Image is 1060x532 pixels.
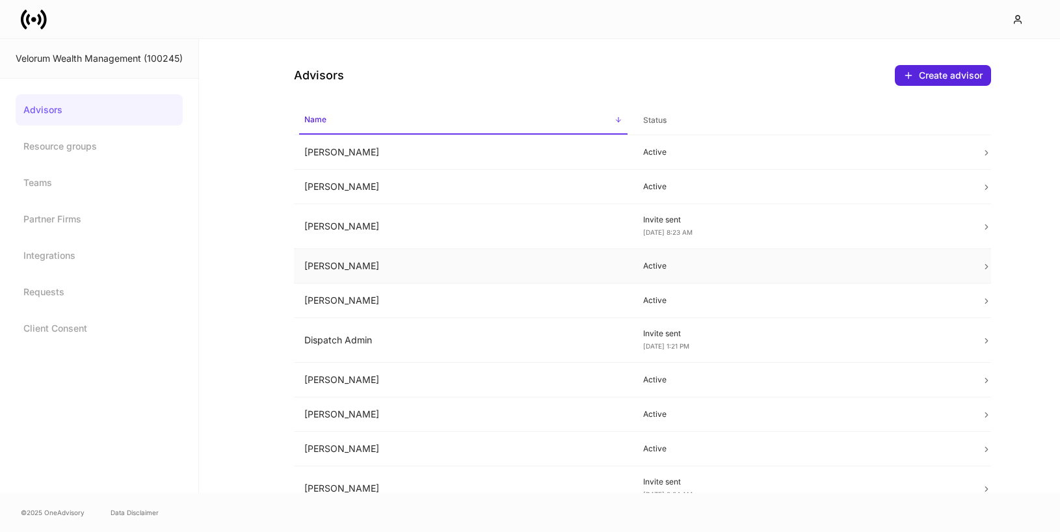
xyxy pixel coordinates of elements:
[638,107,966,134] span: Status
[294,318,633,363] td: Dispatch Admin
[16,167,183,198] a: Teams
[643,114,667,126] h6: Status
[643,477,961,487] p: Invite sent
[16,204,183,235] a: Partner Firms
[16,276,183,308] a: Requests
[643,444,961,454] p: Active
[643,409,961,419] p: Active
[294,204,633,249] td: [PERSON_NAME]
[643,490,693,498] span: [DATE] 8:24 AM
[294,68,344,83] h4: Advisors
[21,507,85,518] span: © 2025 OneAdvisory
[294,284,633,318] td: [PERSON_NAME]
[643,181,961,192] p: Active
[643,328,961,339] p: Invite sent
[643,147,961,157] p: Active
[294,363,633,397] td: [PERSON_NAME]
[304,113,326,126] h6: Name
[299,107,628,135] span: Name
[16,131,183,162] a: Resource groups
[294,170,633,204] td: [PERSON_NAME]
[643,228,693,236] span: [DATE] 8:23 AM
[16,94,183,126] a: Advisors
[643,215,961,225] p: Invite sent
[16,240,183,271] a: Integrations
[895,65,991,86] button: Create advisor
[919,69,983,82] div: Create advisor
[643,295,961,306] p: Active
[643,261,961,271] p: Active
[111,507,159,518] a: Data Disclaimer
[16,52,183,65] div: Velorum Wealth Management (100245)
[294,432,633,466] td: [PERSON_NAME]
[16,313,183,344] a: Client Consent
[294,466,633,511] td: [PERSON_NAME]
[294,397,633,432] td: [PERSON_NAME]
[643,342,689,350] span: [DATE] 1:21 PM
[294,135,633,170] td: [PERSON_NAME]
[643,375,961,385] p: Active
[294,249,633,284] td: [PERSON_NAME]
